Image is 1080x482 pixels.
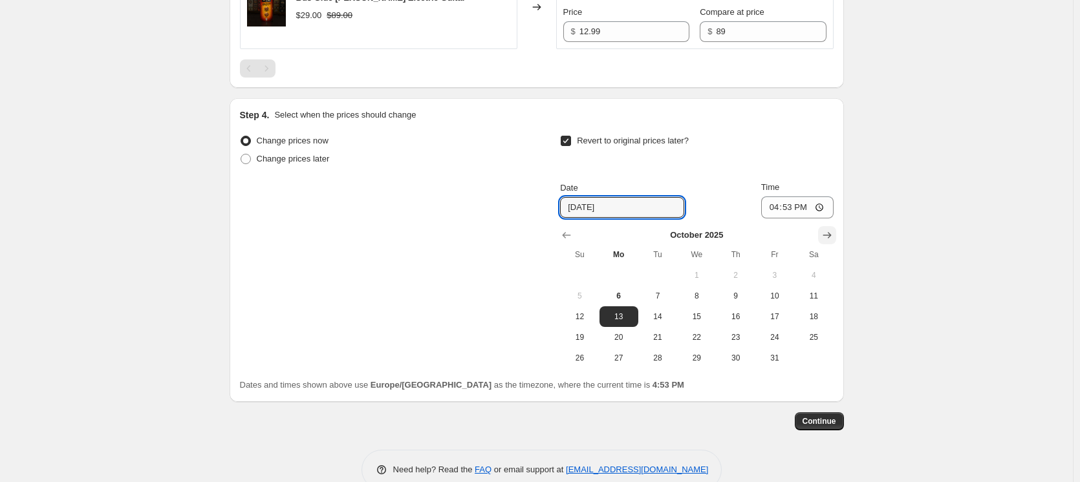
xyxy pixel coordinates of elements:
[799,332,828,342] span: 25
[571,26,576,36] span: $
[755,265,794,286] button: Friday October 3 2025
[799,270,828,280] span: 4
[716,348,755,368] button: Thursday October 30 2025
[755,327,794,348] button: Friday October 24 2025
[677,244,716,265] th: Wednesday
[371,380,491,390] b: Europe/[GEOGRAPHIC_DATA]
[560,327,599,348] button: Sunday October 19 2025
[240,59,275,78] nav: Pagination
[599,286,638,306] button: Today Monday October 6 2025
[605,249,633,260] span: Mo
[682,249,711,260] span: We
[557,226,576,244] button: Show previous month, September 2025
[818,226,836,244] button: Show next month, November 2025
[599,327,638,348] button: Monday October 20 2025
[721,270,750,280] span: 2
[565,332,594,342] span: 19
[761,249,789,260] span: Fr
[761,332,789,342] span: 24
[475,465,491,474] a: FAQ
[707,26,712,36] span: $
[560,183,578,193] span: Date
[761,182,779,192] span: Time
[682,270,711,280] span: 1
[643,249,672,260] span: Tu
[761,270,789,280] span: 3
[638,306,677,327] button: Tuesday October 14 2025
[257,136,329,145] span: Change prices now
[605,311,633,322] span: 13
[274,109,416,121] p: Select when the prices should change
[803,416,836,426] span: Continue
[560,306,599,327] button: Sunday October 12 2025
[560,348,599,368] button: Sunday October 26 2025
[677,306,716,327] button: Wednesday October 15 2025
[638,286,677,306] button: Tuesday October 7 2025
[560,244,599,265] th: Sunday
[755,348,794,368] button: Friday October 31 2025
[563,7,583,17] span: Price
[643,332,672,342] span: 21
[794,244,833,265] th: Saturday
[605,353,633,363] span: 27
[393,465,475,474] span: Need help? Read the
[605,291,633,301] span: 6
[761,291,789,301] span: 10
[240,109,270,121] h2: Step 4.
[794,265,833,286] button: Saturday October 4 2025
[794,327,833,348] button: Saturday October 25 2025
[577,136,689,145] span: Revert to original prices later?
[716,265,755,286] button: Thursday October 2 2025
[240,380,684,390] span: Dates and times shown above use as the timezone, where the current time is
[716,327,755,348] button: Thursday October 23 2025
[643,311,672,322] span: 14
[565,291,594,301] span: 5
[794,306,833,327] button: Saturday October 18 2025
[566,465,708,474] a: [EMAIL_ADDRESS][DOMAIN_NAME]
[755,244,794,265] th: Friday
[653,380,684,390] b: 4:53 PM
[795,412,844,430] button: Continue
[638,244,677,265] th: Tuesday
[682,291,711,301] span: 8
[700,7,764,17] span: Compare at price
[682,311,711,322] span: 15
[599,244,638,265] th: Monday
[605,332,633,342] span: 20
[755,306,794,327] button: Friday October 17 2025
[799,291,828,301] span: 11
[677,327,716,348] button: Wednesday October 22 2025
[560,286,599,306] button: Sunday October 5 2025
[677,286,716,306] button: Wednesday October 8 2025
[721,291,750,301] span: 9
[755,286,794,306] button: Friday October 10 2025
[565,353,594,363] span: 26
[677,348,716,368] button: Wednesday October 29 2025
[599,348,638,368] button: Monday October 27 2025
[565,249,594,260] span: Su
[761,311,789,322] span: 17
[716,306,755,327] button: Thursday October 16 2025
[799,249,828,260] span: Sa
[721,311,750,322] span: 16
[599,306,638,327] button: Monday October 13 2025
[643,353,672,363] span: 28
[799,311,828,322] span: 18
[721,249,750,260] span: Th
[682,353,711,363] span: 29
[682,332,711,342] span: 22
[794,286,833,306] button: Saturday October 11 2025
[761,353,789,363] span: 31
[296,10,322,20] span: $29.00
[327,10,352,20] span: $89.00
[716,286,755,306] button: Thursday October 9 2025
[491,465,566,474] span: or email support at
[721,353,750,363] span: 30
[721,332,750,342] span: 23
[257,154,330,163] span: Change prices later
[638,348,677,368] button: Tuesday October 28 2025
[761,196,834,218] input: 12:00
[716,244,755,265] th: Thursday
[643,291,672,301] span: 7
[565,311,594,322] span: 12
